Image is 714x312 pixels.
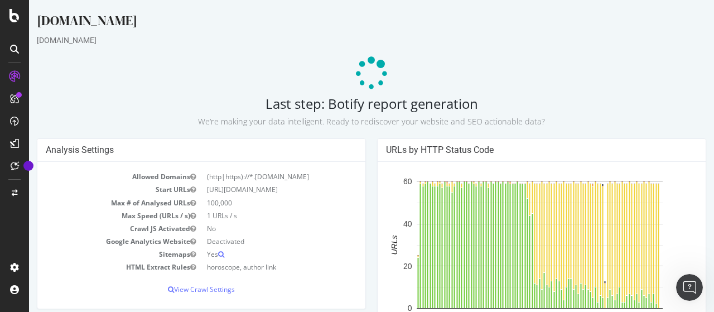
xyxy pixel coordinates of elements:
td: Max # of Analysed URLs [17,196,172,209]
text: 60 [374,177,383,186]
div: [DOMAIN_NAME] [8,35,677,46]
h4: URLs by HTTP Status Code [357,145,668,156]
td: Google Analytics Website [17,235,172,248]
td: Sitemaps [17,248,172,261]
td: 1 URLs / s [172,209,328,222]
td: Crawl JS Activated [17,222,172,235]
div: Tooltip anchor [23,161,33,171]
td: horoscope, author link [172,261,328,273]
td: Allowed Domains [17,170,172,183]
td: Start URLs [17,183,172,196]
td: No [172,222,328,235]
iframe: Intercom live chat [676,274,703,301]
div: [DOMAIN_NAME] [8,11,677,35]
td: (http|https)://*.[DOMAIN_NAME] [172,170,328,183]
small: We’re making your data intelligent. Ready to rediscover your website and SEO actionable data? [169,116,516,127]
td: Max Speed (URLs / s) [17,209,172,222]
td: HTML Extract Rules [17,261,172,273]
td: [URL][DOMAIN_NAME] [172,183,328,196]
text: 40 [374,219,383,228]
text: URLs [361,236,370,255]
p: View Crawl Settings [17,285,328,294]
td: 100,000 [172,196,328,209]
h2: Last step: Botify report generation [8,96,677,127]
td: Yes [172,248,328,261]
h4: Analysis Settings [17,145,328,156]
text: 20 [374,262,383,271]
td: Deactivated [172,235,328,248]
